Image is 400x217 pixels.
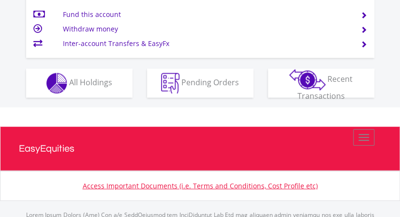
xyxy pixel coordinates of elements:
[83,181,318,190] a: Access Important Documents (i.e. Terms and Conditions, Cost Profile etc)
[69,77,112,88] span: All Holdings
[161,73,179,94] img: pending_instructions-wht.png
[26,69,133,98] button: All Holdings
[63,22,349,36] td: Withdraw money
[46,73,67,94] img: holdings-wht.png
[147,69,253,98] button: Pending Orders
[181,77,239,88] span: Pending Orders
[63,36,349,51] td: Inter-account Transfers & EasyFx
[19,127,382,170] a: EasyEquities
[268,69,374,98] button: Recent Transactions
[63,7,349,22] td: Fund this account
[289,69,326,91] img: transactions-zar-wht.png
